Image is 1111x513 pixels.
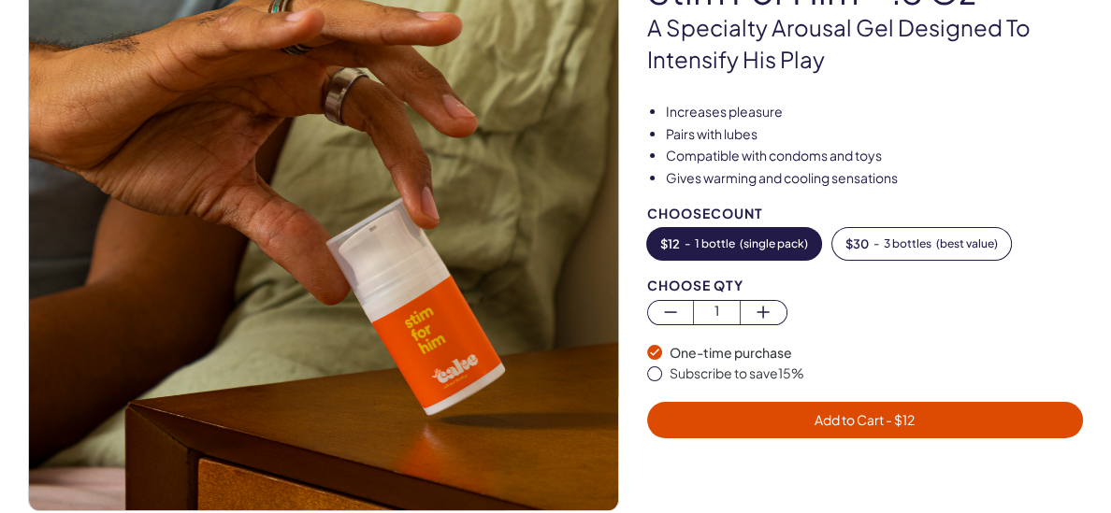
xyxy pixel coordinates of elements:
button: Add to Cart - $12 [647,402,1083,438]
div: One-time purchase [670,344,1083,363]
div: Choose Qty [647,278,1083,292]
button: - [647,228,821,260]
span: 1 [694,301,740,322]
span: $ 12 [660,237,680,250]
span: ( single pack ) [740,237,808,250]
span: ( best value ) [936,237,998,250]
li: Gives warming and cooling sensations [666,169,1083,188]
div: Subscribe to save 15 % [670,364,1083,383]
button: - [832,228,1011,260]
p: A specialty arousal gel designed to intensify his play [647,12,1083,75]
span: Add to Cart [815,411,915,428]
span: - $ 12 [884,411,915,428]
li: Compatible with condoms and toys [666,147,1083,165]
li: Increases pleasure [666,103,1083,121]
li: Pairs with lubes [666,125,1083,144]
div: Choose Count [647,207,1083,221]
span: 1 bottle [695,237,735,250]
span: 3 bottles [884,237,931,250]
span: $ 30 [845,237,869,250]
